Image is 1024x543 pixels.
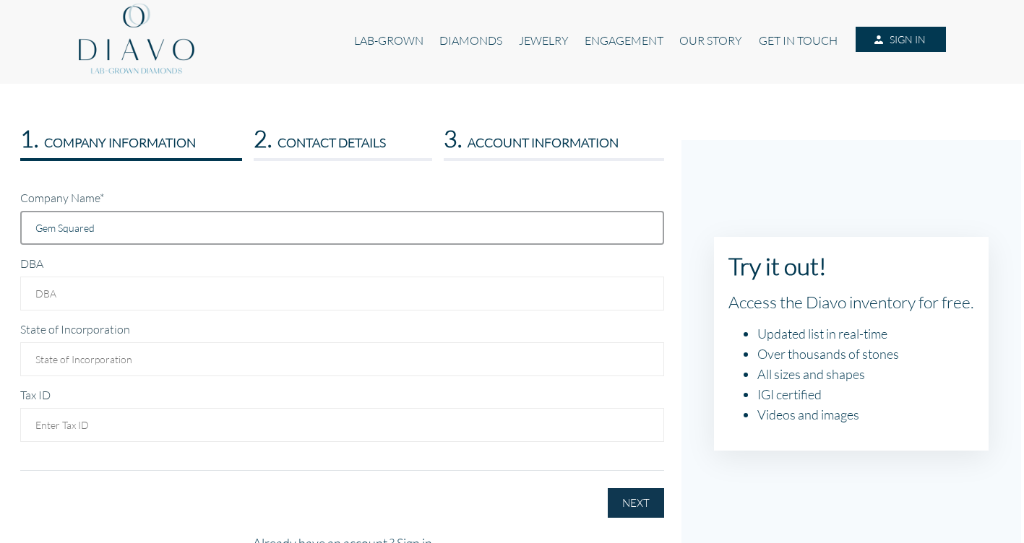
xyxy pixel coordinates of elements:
a: ENGAGEMENT [577,27,671,54]
button: NEXT [608,488,664,518]
iframe: Drift Widget Chat Controller [952,471,1007,526]
a: LAB-GROWN [346,27,431,54]
input: Enter Tax ID [20,408,664,442]
h1: Try it out! [728,251,974,280]
h3: ACCOUNT INFORMATION [444,124,665,152]
input: DBA [20,277,664,310]
label: Company Name* [20,191,104,204]
span: 1. [20,124,38,152]
span: 3. [444,124,462,152]
span: 2. [254,124,272,152]
iframe: Drift Widget Chat Window [726,321,1015,479]
h3: CONTACT DETAILS [254,124,432,152]
label: State of Incorporation [20,322,130,336]
a: GET IN TOUCH [751,27,846,54]
a: JEWELRY [510,27,576,54]
a: DIAMONDS [431,27,510,54]
input: Enter Company Name [20,211,664,245]
h3: COMPANY INFORMATION [20,124,242,152]
a: OUR STORY [671,27,750,54]
input: State of Incorporation [20,342,664,376]
a: SIGN IN [856,27,945,53]
label: Tax ID [20,388,51,401]
label: DBA [20,256,43,270]
h2: Access the Diavo inventory for free. [728,292,974,312]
